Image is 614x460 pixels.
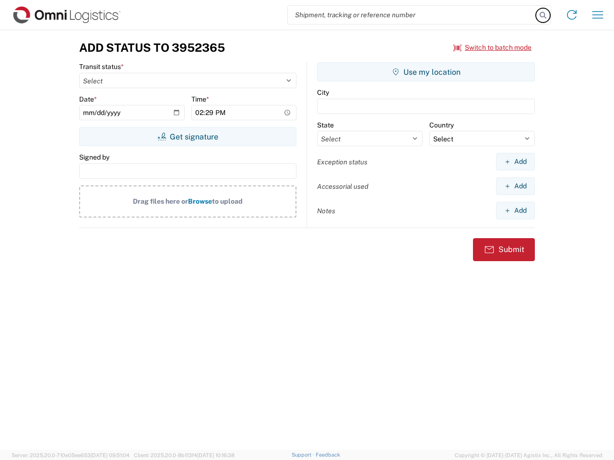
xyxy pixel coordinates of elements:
[317,62,535,81] button: Use my location
[317,88,329,97] label: City
[292,452,316,458] a: Support
[79,95,97,103] label: Date
[197,452,235,458] span: [DATE] 10:16:38
[496,177,535,195] button: Add
[79,153,109,161] label: Signed by
[317,158,367,166] label: Exception status
[12,452,130,458] span: Server: 2025.20.0-710e05ee653
[188,197,212,205] span: Browse
[473,238,535,261] button: Submit
[288,6,536,24] input: Shipment, tracking or reference number
[316,452,340,458] a: Feedback
[496,202,535,219] button: Add
[79,127,296,146] button: Get signature
[79,41,225,55] h3: Add Status to 3952365
[429,121,454,129] label: Country
[91,452,130,458] span: [DATE] 09:51:04
[79,62,124,71] label: Transit status
[134,452,235,458] span: Client: 2025.20.0-8b113f4
[212,197,243,205] span: to upload
[191,95,209,103] label: Time
[453,40,531,56] button: Switch to batch mode
[133,197,188,205] span: Drag files here or
[496,153,535,171] button: Add
[317,121,334,129] label: State
[317,207,335,215] label: Notes
[317,182,368,191] label: Accessorial used
[455,451,602,460] span: Copyright © [DATE]-[DATE] Agistix Inc., All Rights Reserved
